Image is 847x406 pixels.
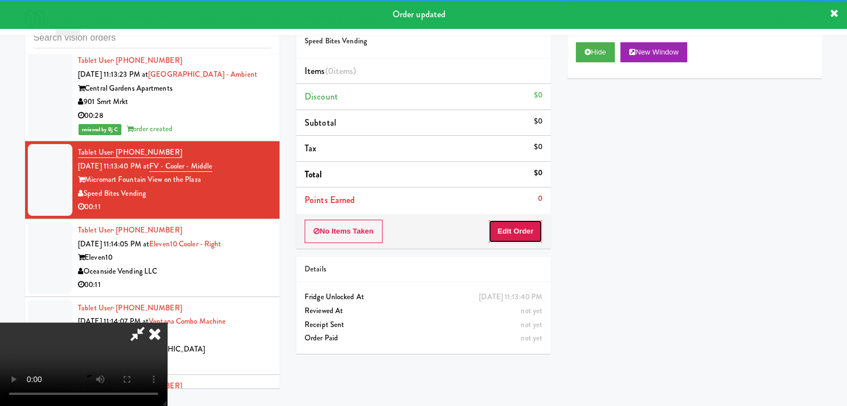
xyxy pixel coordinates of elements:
[305,168,322,181] span: Total
[305,194,355,206] span: Points Earned
[149,239,221,249] a: Eleven10 Cooler - Right
[576,42,615,62] button: Hide
[78,55,182,66] a: Tablet User· [PHONE_NUMBER]
[393,8,445,21] span: Order updated
[25,141,280,219] li: Tablet User· [PHONE_NUMBER][DATE] 11:13:40 PM atFV - Cooler - MiddleMicromart Fountain View on th...
[534,88,542,102] div: $0
[78,173,271,187] div: Micromart Fountain View on the Plaza
[538,192,542,206] div: 0
[78,251,271,265] div: Eleven10
[305,65,356,77] span: Items
[325,65,356,77] span: (0 )
[488,220,542,243] button: Edit Order
[78,356,271,370] div: 00:11
[149,316,226,326] a: Ventana Combo Machine
[78,109,271,123] div: 00:28
[78,265,271,279] div: Oceanside Vending LLC
[79,124,121,135] span: reviewed by Bj C
[78,278,271,292] div: 00:11
[305,331,542,345] div: Order Paid
[305,116,336,129] span: Subtotal
[112,225,182,235] span: · [PHONE_NUMBER]
[305,263,542,276] div: Details
[521,319,542,330] span: not yet
[334,65,354,77] ng-pluralize: items
[78,343,271,357] div: MAC Vending [GEOGRAPHIC_DATA]
[305,220,383,243] button: No Items Taken
[78,161,149,171] span: [DATE] 11:13:40 PM at
[149,161,212,172] a: FV - Cooler - Middle
[25,219,280,297] li: Tablet User· [PHONE_NUMBER][DATE] 11:14:05 PM atEleven10 Cooler - RightEleven10Oceanside Vending ...
[521,305,542,316] span: not yet
[305,318,542,332] div: Receipt Sent
[620,42,687,62] button: New Window
[25,297,280,375] li: Tablet User· [PHONE_NUMBER][DATE] 11:14:07 PM atVentana Combo MachineVentanaMAC Vending [GEOGRAPH...
[305,142,316,155] span: Tax
[305,290,542,304] div: Fridge Unlocked At
[78,225,182,235] a: Tablet User· [PHONE_NUMBER]
[78,187,271,201] div: Speed Bites Vending
[534,115,542,128] div: $0
[78,316,149,326] span: [DATE] 11:14:07 PM at
[534,166,542,180] div: $0
[534,140,542,154] div: $0
[78,200,271,214] div: 00:11
[33,28,271,48] input: Search vision orders
[78,147,182,158] a: Tablet User· [PHONE_NUMBER]
[78,329,271,343] div: Ventana
[25,49,280,141] li: Tablet User· [PHONE_NUMBER][DATE] 11:13:23 PM at[GEOGRAPHIC_DATA] - AmbientCentral Gardens Apartm...
[78,239,149,249] span: [DATE] 11:14:05 PM at
[305,90,338,103] span: Discount
[305,37,542,46] h5: Speed Bites Vending
[305,304,542,318] div: Reviewed At
[148,69,257,80] a: [GEOGRAPHIC_DATA] - Ambient
[78,82,271,96] div: Central Gardens Apartments
[521,333,542,343] span: not yet
[78,303,182,313] a: Tablet User· [PHONE_NUMBER]
[112,303,182,313] span: · [PHONE_NUMBER]
[126,123,173,134] span: order created
[112,55,182,66] span: · [PHONE_NUMBER]
[479,290,542,304] div: [DATE] 11:13:40 PM
[78,69,148,80] span: [DATE] 11:13:23 PM at
[112,147,182,157] span: · [PHONE_NUMBER]
[78,95,271,109] div: 901 Smrt Mrkt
